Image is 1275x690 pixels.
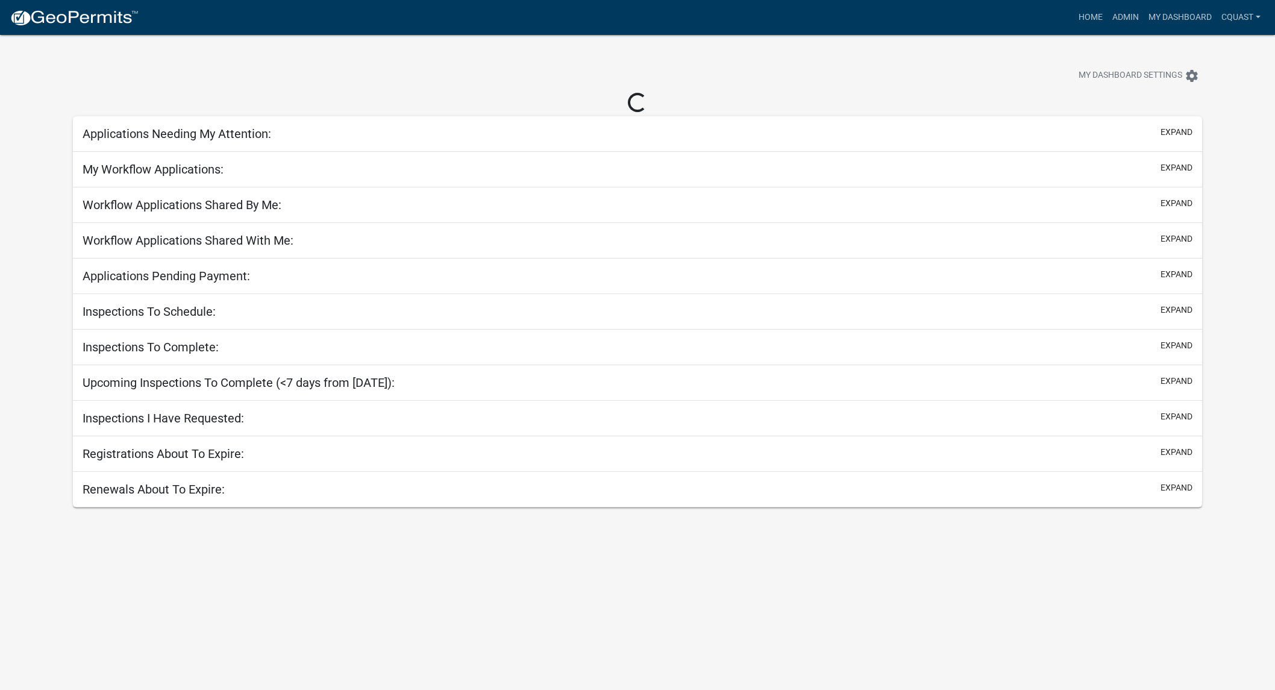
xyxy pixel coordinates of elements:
h5: Inspections I Have Requested: [83,411,244,425]
button: expand [1161,339,1192,352]
button: expand [1161,233,1192,245]
h5: Registrations About To Expire: [83,447,244,461]
button: expand [1161,162,1192,174]
h5: Applications Pending Payment: [83,269,250,283]
h5: Inspections To Schedule: [83,304,216,319]
i: settings [1185,69,1199,83]
span: My Dashboard Settings [1079,69,1182,83]
button: expand [1161,481,1192,494]
button: expand [1161,197,1192,210]
button: expand [1161,268,1192,281]
a: Admin [1107,6,1144,29]
h5: My Workflow Applications: [83,162,224,177]
a: cquast [1217,6,1265,29]
h5: Inspections To Complete: [83,340,219,354]
button: expand [1161,304,1192,316]
h5: Upcoming Inspections To Complete (<7 days from [DATE]): [83,375,395,390]
h5: Renewals About To Expire: [83,482,225,497]
a: Home [1074,6,1107,29]
button: expand [1161,375,1192,387]
h5: Workflow Applications Shared With Me: [83,233,293,248]
button: My Dashboard Settingssettings [1069,64,1209,87]
a: My Dashboard [1144,6,1217,29]
button: expand [1161,410,1192,423]
h5: Applications Needing My Attention: [83,127,271,141]
button: expand [1161,126,1192,139]
h5: Workflow Applications Shared By Me: [83,198,281,212]
button: expand [1161,446,1192,459]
